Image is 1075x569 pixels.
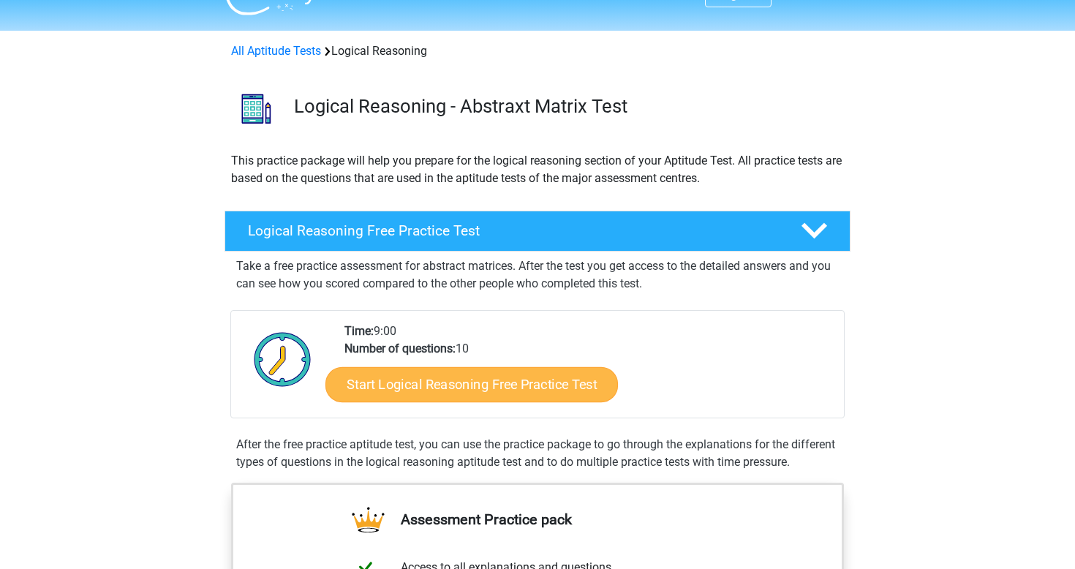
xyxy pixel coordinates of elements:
[225,78,287,140] img: logical reasoning
[333,323,843,418] div: 9:00 10
[248,222,777,239] h4: Logical Reasoning Free Practice Test
[231,44,321,58] a: All Aptitude Tests
[294,95,839,118] h3: Logical Reasoning - Abstraxt Matrix Test
[344,342,456,355] b: Number of questions:
[230,436,845,471] div: After the free practice aptitude test, you can use the practice package to go through the explana...
[219,211,856,252] a: Logical Reasoning Free Practice Test
[236,257,839,293] p: Take a free practice assessment for abstract matrices. After the test you get access to the detai...
[246,323,320,396] img: Clock
[325,366,618,402] a: Start Logical Reasoning Free Practice Test
[231,152,844,187] p: This practice package will help you prepare for the logical reasoning section of your Aptitude Te...
[344,324,374,338] b: Time:
[225,42,850,60] div: Logical Reasoning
